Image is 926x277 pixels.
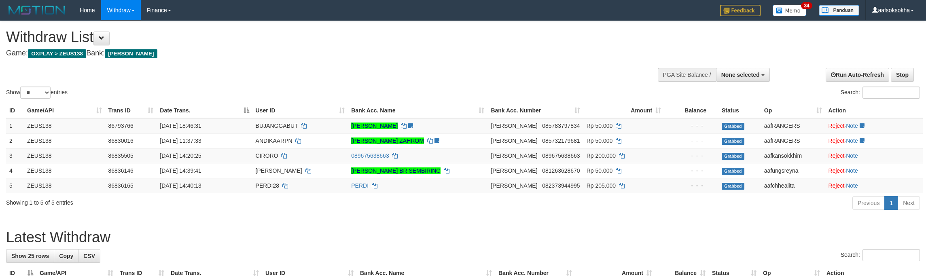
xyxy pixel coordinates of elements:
[351,182,369,189] a: PERDI
[105,103,157,118] th: Trans ID: activate to sort column ascending
[722,168,744,175] span: Grabbed
[160,137,201,144] span: [DATE] 11:37:33
[351,123,398,129] a: [PERSON_NAME]
[542,167,580,174] span: Copy 081263628670 to clipboard
[862,87,920,99] input: Search:
[658,68,716,82] div: PGA Site Balance /
[6,178,24,193] td: 5
[829,123,845,129] a: Reject
[587,137,613,144] span: Rp 50.000
[761,133,825,148] td: aafRANGERS
[160,167,201,174] span: [DATE] 14:39:41
[667,137,715,145] div: - - -
[542,137,580,144] span: Copy 085732179681 to clipboard
[862,249,920,261] input: Search:
[829,167,845,174] a: Reject
[716,68,770,82] button: None selected
[825,148,923,163] td: ·
[11,253,49,259] span: Show 25 rows
[542,182,580,189] span: Copy 082373944995 to clipboard
[721,72,760,78] span: None selected
[6,4,68,16] img: MOTION_logo.png
[24,118,105,133] td: ZEUS138
[587,152,616,159] span: Rp 200.000
[108,123,133,129] span: 86793766
[825,178,923,193] td: ·
[6,195,380,207] div: Showing 1 to 5 of 5 entries
[825,133,923,148] td: ·
[583,103,665,118] th: Amount: activate to sort column ascending
[6,249,54,263] a: Show 25 rows
[667,152,715,160] div: - - -
[108,182,133,189] span: 86836165
[160,152,201,159] span: [DATE] 14:20:25
[667,167,715,175] div: - - -
[487,103,583,118] th: Bank Acc. Number: activate to sort column ascending
[6,148,24,163] td: 3
[108,152,133,159] span: 86835505
[252,103,348,118] th: User ID: activate to sort column ascending
[542,123,580,129] span: Copy 085783797834 to clipboard
[24,133,105,148] td: ZEUS138
[491,182,537,189] span: [PERSON_NAME]
[722,138,744,145] span: Grabbed
[160,182,201,189] span: [DATE] 14:40:13
[256,152,278,159] span: CIRORO
[157,103,252,118] th: Date Trans.: activate to sort column descending
[20,87,51,99] select: Showentries
[24,178,105,193] td: ZEUS138
[891,68,914,82] a: Stop
[6,229,920,245] h1: Latest Withdraw
[841,249,920,261] label: Search:
[491,123,537,129] span: [PERSON_NAME]
[105,49,157,58] span: [PERSON_NAME]
[6,87,68,99] label: Show entries
[667,182,715,190] div: - - -
[54,249,78,263] a: Copy
[761,103,825,118] th: Op: activate to sort column ascending
[24,103,105,118] th: Game/API: activate to sort column ascending
[773,5,807,16] img: Button%20Memo.svg
[6,118,24,133] td: 1
[722,123,744,130] span: Grabbed
[6,29,609,45] h1: Withdraw List
[351,137,424,144] a: [PERSON_NAME] ZAHROM
[256,167,302,174] span: [PERSON_NAME]
[667,122,715,130] div: - - -
[24,148,105,163] td: ZEUS138
[256,137,292,144] span: ANDIKAARPN
[826,68,889,82] a: Run Auto-Refresh
[825,163,923,178] td: ·
[720,5,761,16] img: Feedback.jpg
[829,182,845,189] a: Reject
[28,49,86,58] span: OXPLAY > ZEUS138
[348,103,487,118] th: Bank Acc. Name: activate to sort column ascending
[108,137,133,144] span: 86830016
[819,5,859,16] img: panduan.png
[852,196,885,210] a: Previous
[24,163,105,178] td: ZEUS138
[6,163,24,178] td: 4
[846,152,858,159] a: Note
[351,152,389,159] a: 089675638663
[825,118,923,133] td: ·
[6,103,24,118] th: ID
[351,167,441,174] a: [PERSON_NAME] BR SEMBIRING
[587,167,613,174] span: Rp 50.000
[722,183,744,190] span: Grabbed
[664,103,718,118] th: Balance
[722,153,744,160] span: Grabbed
[825,103,923,118] th: Action
[256,182,279,189] span: PERDI28
[59,253,73,259] span: Copy
[898,196,920,210] a: Next
[846,137,858,144] a: Note
[491,167,537,174] span: [PERSON_NAME]
[491,137,537,144] span: [PERSON_NAME]
[846,167,858,174] a: Note
[6,49,609,57] h4: Game: Bank:
[761,178,825,193] td: aafchhealita
[846,182,858,189] a: Note
[884,196,898,210] a: 1
[761,148,825,163] td: aafkansokkhim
